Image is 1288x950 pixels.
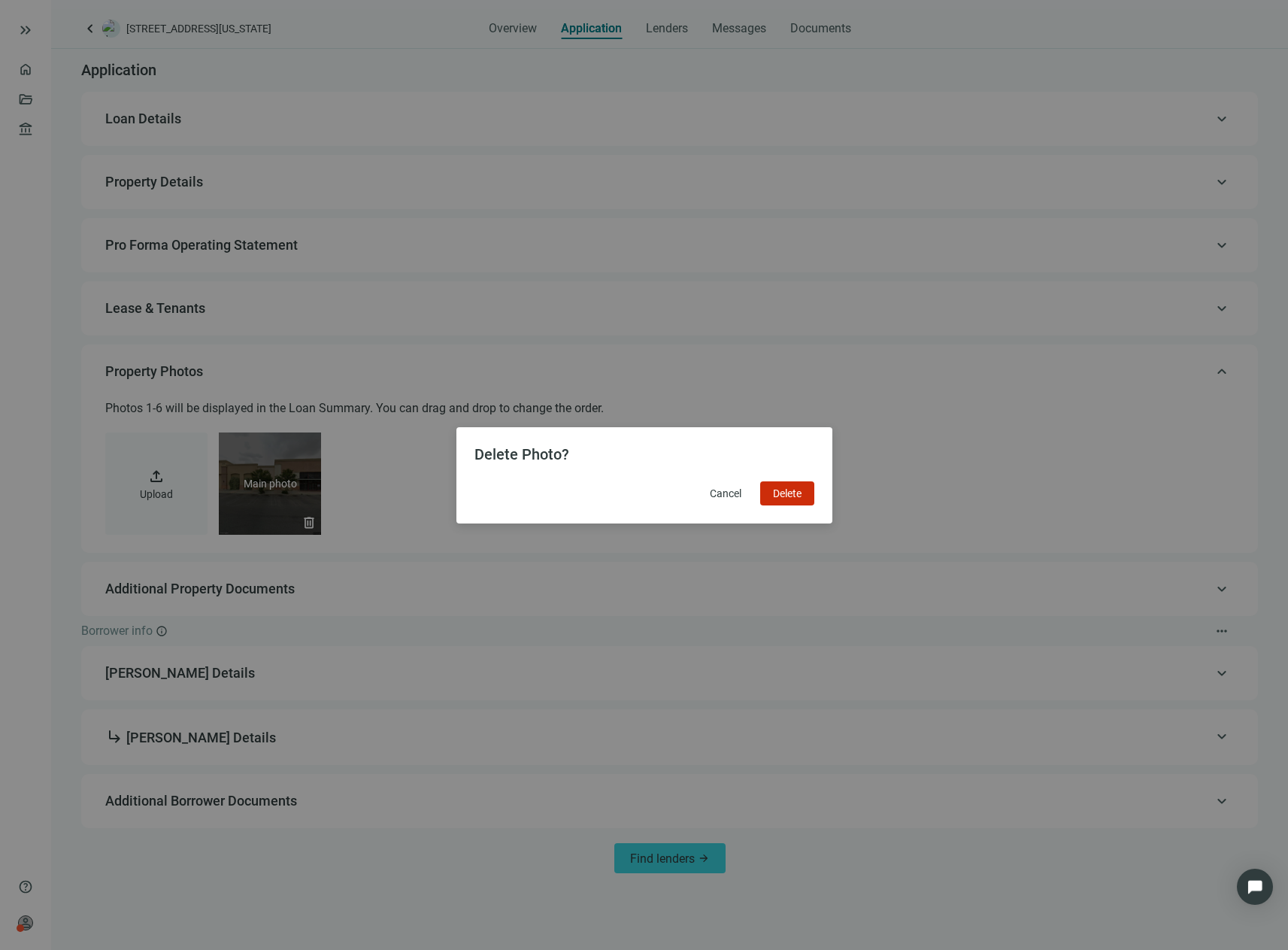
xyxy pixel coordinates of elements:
span: Cancel [710,487,741,499]
span: Delete [773,487,802,499]
h2: Delete Photo? [474,445,814,463]
button: Delete [760,481,814,505]
button: Cancel [697,481,754,505]
div: Open Intercom Messenger [1237,869,1273,905]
